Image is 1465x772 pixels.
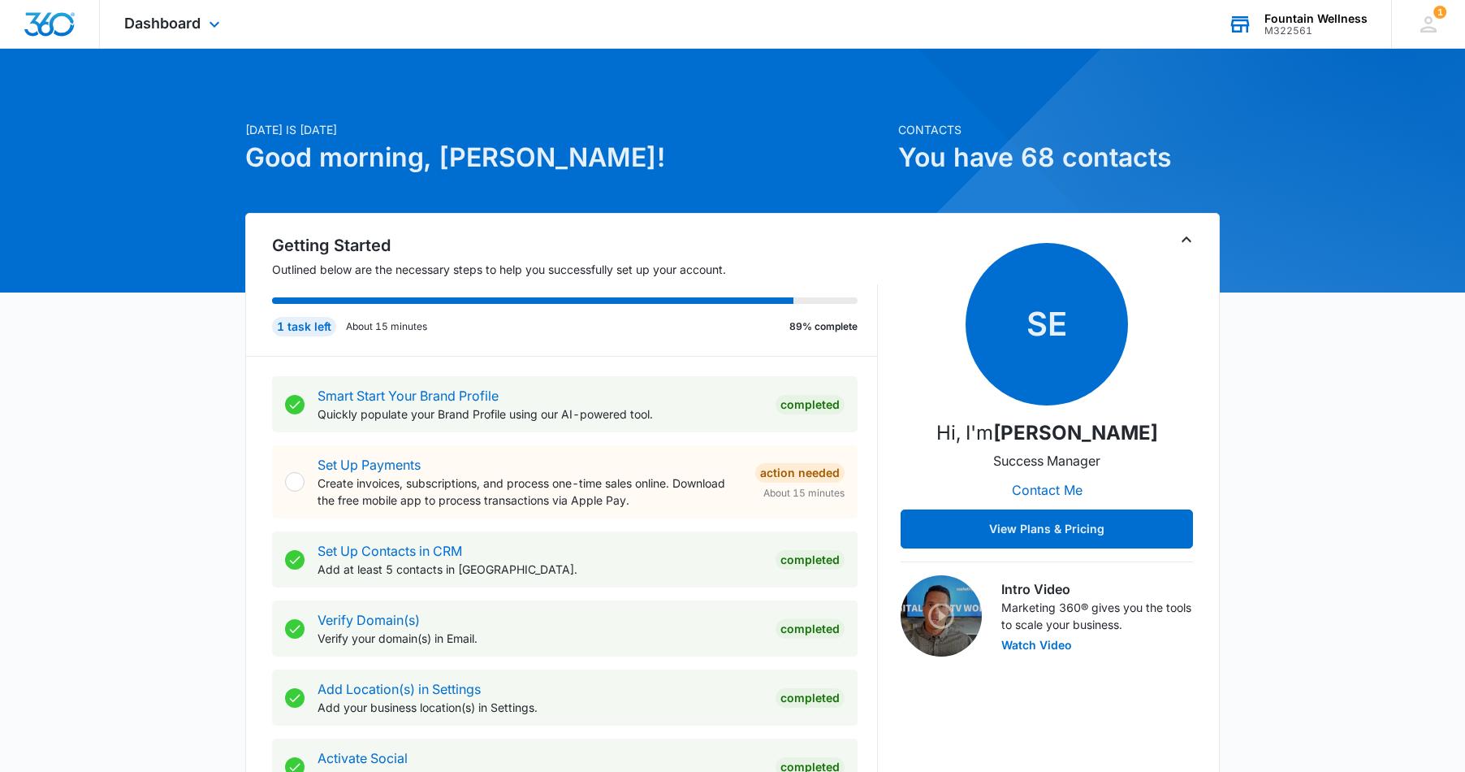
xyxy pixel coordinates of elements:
[346,319,427,334] p: About 15 minutes
[898,121,1220,138] p: Contacts
[245,121,888,138] p: [DATE] is [DATE]
[776,688,845,708] div: Completed
[901,575,982,657] img: Intro Video
[789,319,858,334] p: 89% complete
[901,510,1193,549] button: View Plans & Pricing
[318,681,481,697] a: Add Location(s) in Settings
[318,750,408,766] a: Activate Social
[898,138,1220,177] h1: You have 68 contacts
[763,486,845,501] span: About 15 minutes
[1001,640,1072,651] button: Watch Video
[272,261,878,278] p: Outlined below are the necessary steps to help you successfully set up your account.
[993,421,1158,445] strong: [PERSON_NAME]
[124,15,201,32] span: Dashboard
[776,395,845,414] div: Completed
[993,451,1100,471] p: Success Manager
[1001,599,1193,633] p: Marketing 360® gives you the tools to scale your business.
[1433,6,1446,19] div: notifications count
[272,317,336,336] div: 1 task left
[1177,230,1196,249] button: Toggle Collapse
[272,233,878,258] h2: Getting Started
[318,612,420,628] a: Verify Domain(s)
[1264,12,1368,25] div: account name
[776,550,845,570] div: Completed
[318,457,421,473] a: Set Up Payments
[318,406,763,423] p: Quickly populate your Brand Profile using our AI-powered tool.
[318,699,763,716] p: Add your business location(s) in Settings.
[1264,25,1368,37] div: account id
[1001,579,1193,599] h3: Intro Video
[936,419,1158,448] p: Hi, I'm
[318,543,462,559] a: Set Up Contacts in CRM
[996,471,1099,510] button: Contact Me
[318,630,763,647] p: Verify your domain(s) in Email.
[966,243,1128,406] span: SE
[318,388,499,404] a: Smart Start Your Brand Profile
[318,475,742,509] p: Create invoices, subscriptions, and process one-time sales online. Download the free mobile app t...
[755,463,845,483] div: Action Needed
[776,619,845,639] div: Completed
[318,561,763,578] p: Add at least 5 contacts in [GEOGRAPHIC_DATA].
[1433,6,1446,19] span: 1
[245,138,888,177] h1: Good morning, [PERSON_NAME]!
